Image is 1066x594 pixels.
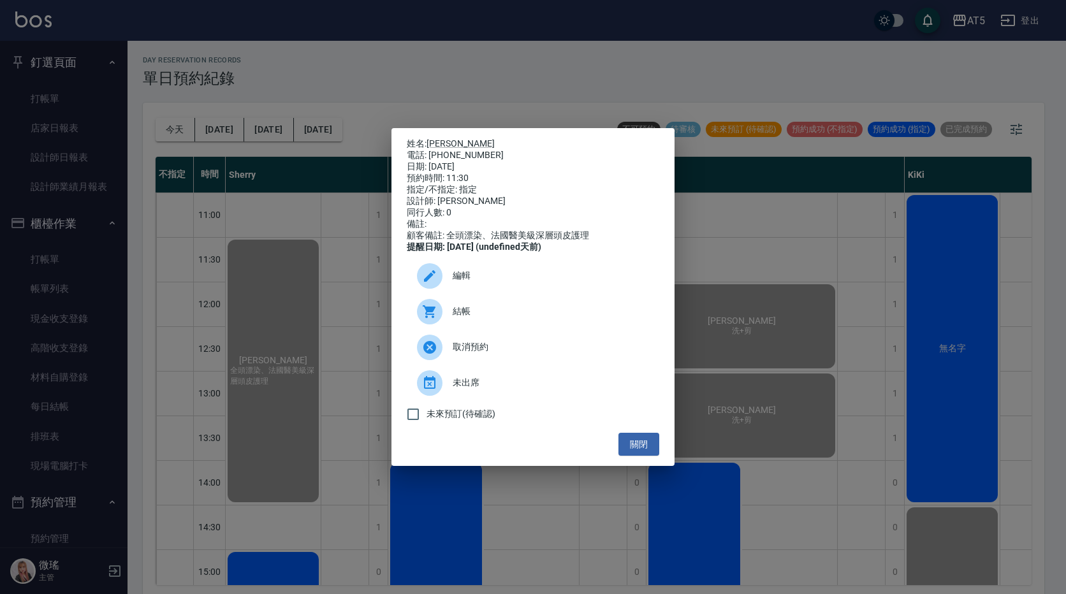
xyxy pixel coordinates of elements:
[407,184,659,196] div: 指定/不指定: 指定
[427,407,495,421] span: 未來預訂(待確認)
[407,242,659,253] div: 提醒日期: [DATE] (undefined天前)
[407,207,659,219] div: 同行人數: 0
[407,196,659,207] div: 設計師: [PERSON_NAME]
[407,150,659,161] div: 電話: [PHONE_NUMBER]
[407,173,659,184] div: 預約時間: 11:30
[407,258,659,294] div: 編輯
[407,365,659,401] div: 未出席
[453,269,649,282] span: 編輯
[407,294,659,330] a: 結帳
[618,433,659,456] button: 關閉
[407,330,659,365] div: 取消預約
[453,376,649,389] span: 未出席
[407,230,659,242] div: 顧客備註: 全頭漂染、法國醫美級深層頭皮護理
[407,161,659,173] div: 日期: [DATE]
[453,340,649,354] span: 取消預約
[407,219,659,230] div: 備註:
[427,138,495,148] a: [PERSON_NAME]
[407,138,659,150] p: 姓名:
[453,305,649,318] span: 結帳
